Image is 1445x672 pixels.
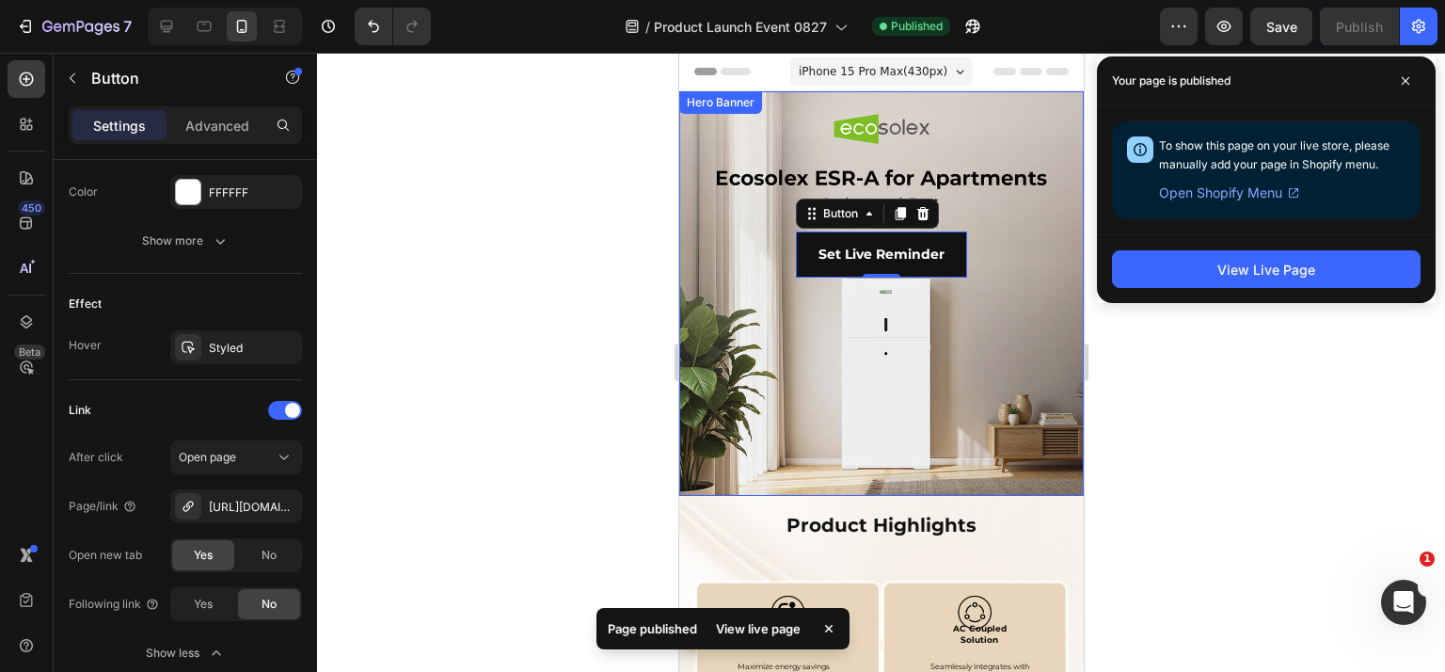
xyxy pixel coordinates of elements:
div: Show more [142,232,230,250]
div: Publish [1336,17,1383,37]
h2: AC Coupled Solution [225,568,375,594]
div: After click [69,449,123,466]
button: Publish [1320,8,1399,45]
div: Styled [209,340,297,357]
button: 7 [8,8,140,45]
p: Your page is published [1112,72,1231,90]
span: / [645,17,650,37]
p: Button [91,67,251,89]
p: Maximize energy savings without manual ajustment [31,607,178,648]
div: [URL][DOMAIN_NAME] [209,499,297,516]
div: View Live Page [1217,260,1315,280]
div: Undo/Redo [355,8,431,45]
span: Yes [194,547,213,564]
span: Published [891,18,943,35]
span: No [262,547,277,564]
div: Page/link [69,498,137,515]
p: Seamlessly integrates with any existing PV system [227,607,373,634]
span: Open Shopify Menu [1159,182,1282,204]
div: View live page [705,616,812,642]
span: Save [1266,19,1297,35]
span: No [262,596,277,613]
span: 1 [1420,552,1435,567]
div: 450 [18,200,45,216]
button: Show less [69,636,302,670]
iframe: Design area [679,53,1084,672]
button: Save [1250,8,1312,45]
p: 7 [123,15,132,38]
iframe: Intercom live chat [1381,580,1426,625]
span: To show this page on your live store, please manually add your page in Shopify menu. [1159,138,1389,171]
div: Show less [146,644,226,663]
div: Effect [69,296,102,312]
span: Open page [179,450,236,464]
div: Hover [69,337,102,354]
p: Advanced [185,116,249,136]
p: Settings [93,116,146,136]
div: Open new tab [69,547,142,564]
button: Open page [170,440,302,474]
p: Page published [608,619,697,638]
div: Color [69,184,98,200]
button: View Live Page [1112,250,1421,288]
div: FFFFFF [209,184,297,201]
div: Following link [69,596,160,613]
button: Show more [69,224,302,258]
div: Beta [14,344,45,360]
span: Product Launch Event 0827 [654,17,827,37]
div: Link [69,402,91,419]
span: Yes [194,596,213,613]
